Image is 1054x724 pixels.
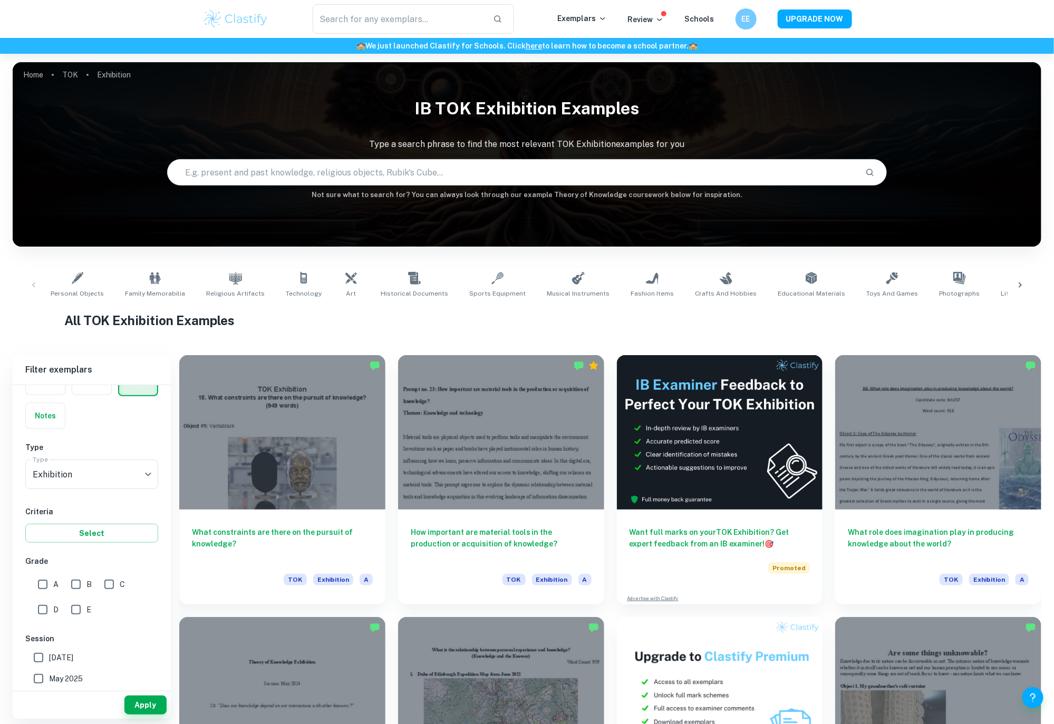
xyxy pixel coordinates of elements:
[33,455,48,464] label: Type
[1022,687,1043,708] button: Help and Feedback
[25,633,158,644] h6: Session
[97,69,131,81] p: Exhibition
[778,9,852,28] button: UPGRADE NOW
[284,574,307,585] span: TOK
[192,526,373,561] h6: What constraints are there on the pursuit of knowledge?
[53,579,59,590] span: A
[558,13,607,24] p: Exemplars
[768,562,810,574] span: Promoted
[1026,360,1036,371] img: Marked
[736,8,757,30] button: EE
[125,289,185,298] span: Family Memorabilia
[370,360,380,371] img: Marked
[617,355,823,604] a: Want full marks on yourTOK Exhibition? Get expert feedback from an IB examiner!PromotedAdvertise ...
[62,67,78,82] a: TOK
[51,289,104,298] span: Personal Objects
[627,595,679,602] a: Advertise with Clastify
[631,289,674,298] span: Fashion Items
[574,360,584,371] img: Marked
[26,403,65,428] button: Notes
[740,13,752,25] h6: EE
[49,652,73,663] span: [DATE]
[617,355,823,510] img: Thumbnail
[168,158,857,187] input: E.g. present and past knowledge, religious objects, Rubik's Cube...
[532,574,572,585] span: Exhibition
[356,42,365,50] span: 🏫
[64,311,990,330] h1: All TOK Exhibition Examples
[835,355,1041,604] a: What role does imagination play in producing knowledge about the world?TOKExhibitionA
[866,289,918,298] span: Toys and Games
[313,574,353,585] span: Exhibition
[25,524,158,543] button: Select
[547,289,610,298] span: Musical Instruments
[578,574,592,585] span: A
[940,574,963,585] span: TOK
[628,14,664,25] p: Review
[1026,622,1036,633] img: Marked
[1001,289,1031,298] span: Literature
[689,42,698,50] span: 🏫
[25,506,158,517] h6: Criteria
[120,579,125,590] span: C
[313,4,485,34] input: Search for any exemplars...
[778,289,845,298] span: Educational Materials
[286,289,322,298] span: Technology
[848,526,1029,561] h6: What role does imagination play in producing knowledge about the world?
[1016,574,1029,585] span: A
[179,355,385,604] a: What constraints are there on the pursuit of knowledge?TOKExhibitionA
[86,579,92,590] span: B
[969,574,1009,585] span: Exhibition
[202,8,269,30] img: Clastify logo
[25,459,158,489] div: Exhibition
[588,622,599,633] img: Marked
[346,289,356,298] span: Art
[13,138,1041,151] p: Type a search phrase to find the most relevant TOK Exhibition examples for you
[25,555,158,567] h6: Grade
[526,42,542,50] a: here
[86,604,91,615] span: E
[13,355,171,385] h6: Filter exemplars
[49,673,83,684] span: May 2025
[469,289,526,298] span: Sports Equipment
[765,540,774,548] span: 🎯
[2,40,1052,52] h6: We just launched Clastify for Schools. Click to learn how to become a school partner.
[411,526,592,561] h6: How important are material tools in the production or acquisition of knowledge?
[23,67,43,82] a: Home
[861,163,879,181] button: Search
[206,289,265,298] span: Religious Artifacts
[13,92,1041,125] h1: IB TOK Exhibition examples
[502,574,526,585] span: TOK
[370,622,380,633] img: Marked
[13,190,1041,200] h6: Not sure what to search for? You can always look through our example Theory of Knowledge coursewo...
[360,574,373,585] span: A
[630,526,810,550] h6: Want full marks on your TOK Exhibition ? Get expert feedback from an IB examiner!
[939,289,980,298] span: Photographs
[588,360,599,371] div: Premium
[685,15,714,23] a: Schools
[695,289,757,298] span: Crafts and Hobbies
[398,355,604,604] a: How important are material tools in the production or acquisition of knowledge?TOKExhibitionA
[25,442,158,453] h6: Type
[124,696,167,715] button: Apply
[381,289,448,298] span: Historical Documents
[53,604,59,615] span: D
